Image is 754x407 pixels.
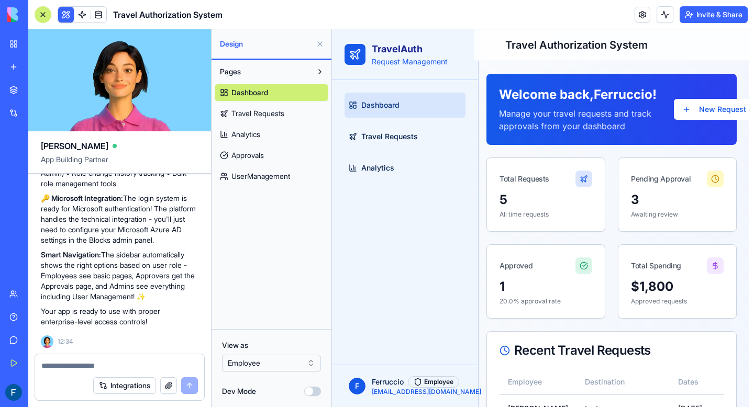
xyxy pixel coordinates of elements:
[215,84,328,101] a: Dashboard
[299,231,349,242] div: Total Spending
[253,374,329,385] p: test
[41,140,108,152] span: [PERSON_NAME]
[168,181,260,189] p: All time requests
[245,340,338,365] th: Destination
[299,162,392,179] div: 3
[167,57,342,74] h2: Welcome back, Ferruccio !
[215,147,328,164] a: Approvals
[299,144,359,155] div: Pending Approval
[215,105,328,122] a: Travel Requests
[222,386,256,397] label: Dev Mode
[299,268,392,276] p: Approved requests
[168,162,260,179] div: 5
[168,231,201,242] div: Approved
[41,250,101,259] strong: Smart Navigation:
[40,27,116,38] p: Request Management
[231,129,260,140] span: Analytics
[385,340,428,365] th: Cost
[41,193,198,245] p: The login system is ready for Microsoft authentication! The platform handles the technical integr...
[231,171,290,182] span: UserManagement
[168,268,260,276] p: 20.0% approval rate
[168,249,260,266] div: 1
[299,249,392,266] div: $1,800
[41,154,198,173] span: App Building Partner
[222,340,321,351] label: View as
[93,377,156,394] button: Integrations
[342,70,392,91] a: New Request
[168,315,392,327] div: Recent Travel Requests
[220,66,241,77] span: Pages
[231,108,284,119] span: Travel Requests
[173,8,409,23] h1: Travel Authorization System
[299,181,392,189] p: Awaiting review
[29,102,86,112] span: Travel Requests
[13,126,134,151] a: Analytics
[5,384,22,401] img: ACg8ocIIu612mcK_sUvnVkYkV0uDABHWA2hfyBY0Jmf36sAeA-QuC18=s96-c
[168,340,245,365] th: Employee
[176,374,236,385] p: [PERSON_NAME]
[220,39,312,49] span: Design
[41,194,123,202] strong: 🔑 Microsoft Integration:
[113,8,223,21] span: Travel Authorization System
[29,71,68,81] span: Dashboard
[29,133,62,144] span: Analytics
[41,250,198,302] p: The sidebar automatically shows the right options based on user role - Employees see basic pages,...
[231,87,268,98] span: Dashboard
[17,348,34,365] span: F
[346,374,377,385] p: [DATE]
[76,347,127,358] div: Employee
[168,144,217,155] div: Total Requests
[215,63,312,80] button: Pages
[338,340,385,365] th: Dates
[40,13,116,27] h2: TravelAuth
[215,126,328,143] a: Analytics
[13,95,134,120] a: Travel Requests
[7,7,72,22] img: logo
[41,306,198,327] p: Your app is ready to use with proper enterprise-level access controls!
[8,344,138,369] button: FFerruccioEmployee[EMAIL_ADDRESS][DOMAIN_NAME]
[215,168,328,185] a: UserManagement
[680,6,748,23] button: Invite & Share
[231,150,264,161] span: Approvals
[40,347,72,358] p: Ferruccio
[41,335,53,348] img: Ella_00000_wcx2te.png
[13,63,134,88] a: Dashboard
[40,358,129,367] p: [EMAIL_ADDRESS][DOMAIN_NAME]
[167,78,342,103] p: Manage your travel requests and track approvals from your dashboard
[58,337,73,346] span: 12:34
[342,70,423,91] button: New Request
